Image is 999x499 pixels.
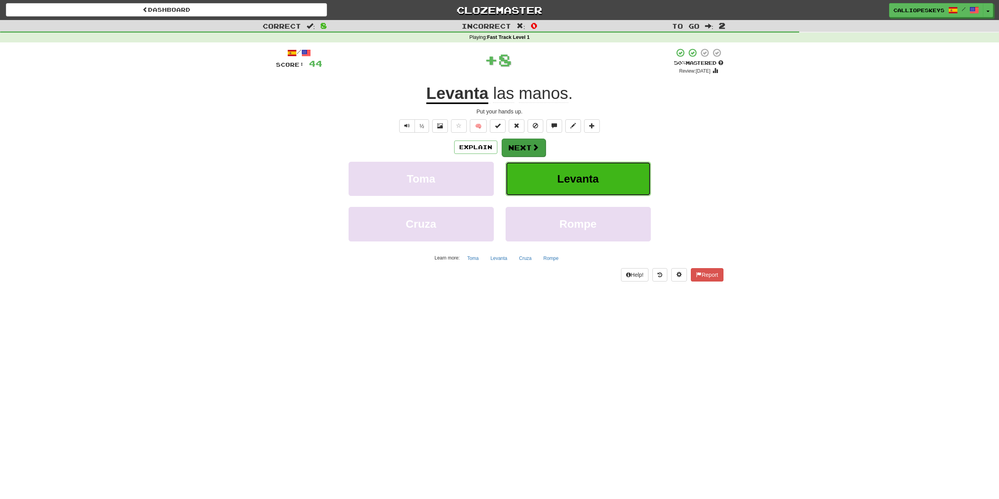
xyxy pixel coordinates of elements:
button: Favorite sentence (alt+f) [451,119,467,133]
button: Show image (alt+x) [432,119,448,133]
button: Cruza [349,207,494,241]
span: 8 [320,21,327,30]
button: Toma [349,162,494,196]
span: . [488,84,573,103]
button: Levanta [486,252,512,264]
a: Clozemaster [339,3,660,17]
button: Levanta [506,162,651,196]
div: Put your hands up. [276,108,723,115]
button: Rompe [506,207,651,241]
span: : [307,23,315,29]
button: Discuss sentence (alt+u) [546,119,562,133]
span: / [962,6,966,12]
button: Report [691,268,723,281]
button: ½ [415,119,429,133]
span: Cruza [406,218,436,230]
button: Rompe [539,252,563,264]
button: Toma [463,252,483,264]
span: 8 [498,50,512,69]
button: Round history (alt+y) [652,268,667,281]
span: 2 [719,21,725,30]
button: Explain [454,141,497,154]
span: : [517,23,525,29]
button: Edit sentence (alt+d) [565,119,581,133]
span: Toma [407,173,435,185]
button: Cruza [515,252,536,264]
button: Set this sentence to 100% Mastered (alt+m) [490,119,506,133]
span: 44 [309,58,322,68]
span: manos [519,84,568,103]
div: Mastered [674,60,723,67]
button: Ignore sentence (alt+i) [528,119,543,133]
span: + [484,48,498,71]
button: Reset to 0% Mastered (alt+r) [509,119,524,133]
span: To go [672,22,699,30]
span: las [493,84,514,103]
span: : [705,23,714,29]
span: Levanta [557,173,599,185]
small: Learn more: [435,255,460,261]
button: Help! [621,268,649,281]
a: CalliopesKeys / [889,3,983,17]
a: Dashboard [6,3,327,16]
strong: Fast Track Level 1 [487,35,530,40]
button: Add to collection (alt+a) [584,119,600,133]
div: Text-to-speech controls [398,119,429,133]
span: 0 [531,21,537,30]
button: Play sentence audio (ctl+space) [399,119,415,133]
button: Next [502,139,546,157]
small: Review: [DATE] [679,68,710,74]
u: Levanta [426,84,489,104]
span: CalliopesKeys [893,7,944,14]
span: 50 % [674,60,686,66]
span: Correct [263,22,301,30]
span: Score: [276,61,304,68]
span: Incorrect [462,22,511,30]
button: 🧠 [470,119,487,133]
span: Rompe [559,218,597,230]
div: / [276,48,322,58]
